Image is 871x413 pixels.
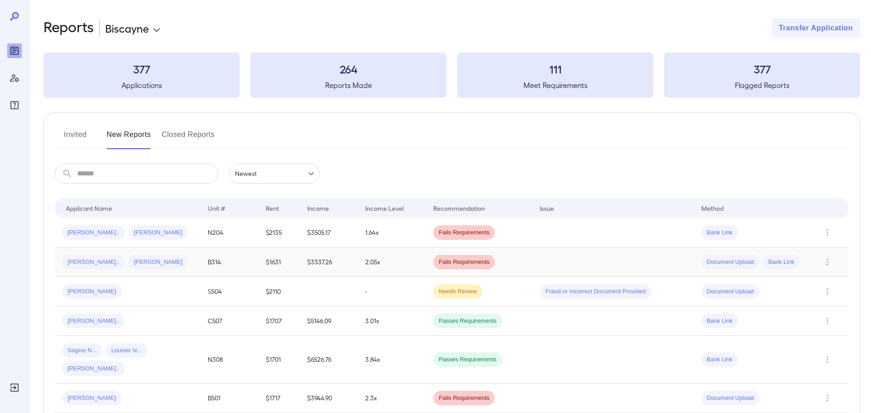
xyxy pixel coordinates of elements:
button: Row Actions [820,255,835,269]
h5: Meet Requirements [457,80,653,91]
div: Method [701,203,724,214]
span: [PERSON_NAME] [128,228,188,237]
h5: Applications [44,80,240,91]
div: Issue [540,203,554,214]
td: 1.64x [358,218,426,248]
div: Income Level [365,203,404,214]
span: Document Upload [701,287,759,296]
div: Recommendation [433,203,485,214]
span: [PERSON_NAME].. [62,364,125,373]
button: Transfer Application [772,18,860,38]
h2: Reports [44,18,94,38]
span: Sagine N... [62,346,102,355]
td: C507 [201,306,259,336]
span: Document Upload [701,258,759,267]
p: Biscayne [105,21,149,35]
div: FAQ [7,98,22,112]
span: Document Upload [701,394,759,403]
td: B314 [201,248,259,277]
span: [PERSON_NAME].. [62,228,125,237]
button: Row Actions [820,391,835,405]
td: N308 [201,336,259,384]
h3: 264 [250,62,446,76]
td: $1631 [259,248,300,277]
span: [PERSON_NAME].. [62,258,125,267]
button: Invited [55,127,96,149]
span: Fails Requirements [433,394,495,403]
td: $1717 [259,384,300,413]
td: $5146.09 [300,306,358,336]
td: $1701 [259,336,300,384]
button: Row Actions [820,314,835,328]
div: Rent [266,203,280,214]
td: $6526.76 [300,336,358,384]
td: $3944.90 [300,384,358,413]
div: Unit # [208,203,225,214]
td: 3.01x [358,306,426,336]
span: [PERSON_NAME] [62,394,122,403]
h5: Reports Made [250,80,446,91]
h5: Flagged Reports [664,80,860,91]
span: Louiner N... [106,346,147,355]
span: [PERSON_NAME] [128,258,188,267]
div: Applicant Name [66,203,112,214]
td: B501 [201,384,259,413]
span: Bank Link [701,228,738,237]
div: Manage Users [7,71,22,85]
td: $1707 [259,306,300,336]
td: 3.84x [358,336,426,384]
h3: 377 [664,62,860,76]
span: [PERSON_NAME].. [62,317,125,326]
span: Fails Requirements [433,228,495,237]
span: Bank Link [701,317,738,326]
button: Row Actions [820,352,835,367]
span: [PERSON_NAME] [62,287,122,296]
button: Closed Reports [162,127,215,149]
span: Fails Requirements [433,258,495,267]
td: - [358,277,426,306]
td: $3337.26 [300,248,358,277]
span: Needs Review [433,287,482,296]
td: $3505.17 [300,218,358,248]
span: Bank Link [763,258,800,267]
span: Passes Requirements [433,317,502,326]
td: 2.3x [358,384,426,413]
h3: 377 [44,62,240,76]
summary: 377Applications264Reports Made111Meet Requirements377Flagged Reports [44,53,860,98]
div: Newest [229,164,320,184]
td: $2110 [259,277,300,306]
td: N204 [201,218,259,248]
span: Bank Link [701,355,738,364]
button: New Reports [107,127,151,149]
td: 2.05x [358,248,426,277]
span: Passes Requirements [433,355,502,364]
button: Row Actions [820,225,835,240]
span: Fraud or Incorrect Document Provided [540,287,651,296]
div: Reports [7,44,22,58]
td: $2135 [259,218,300,248]
button: Row Actions [820,284,835,299]
div: Log Out [7,380,22,395]
div: Income [307,203,329,214]
td: S504 [201,277,259,306]
h3: 111 [457,62,653,76]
